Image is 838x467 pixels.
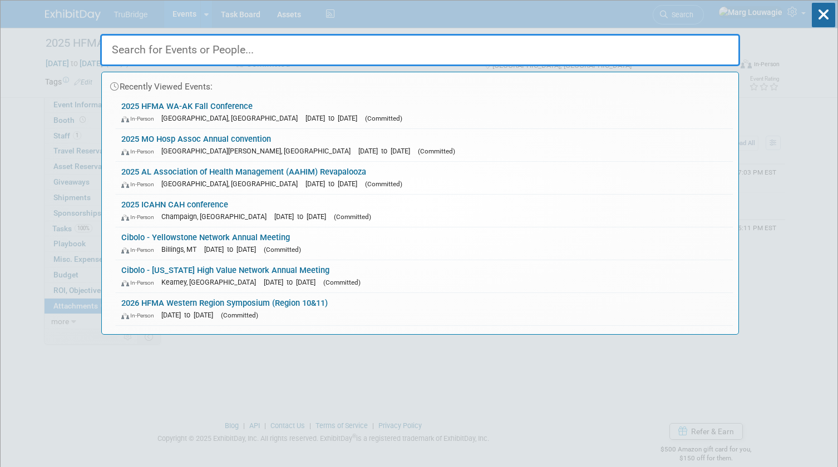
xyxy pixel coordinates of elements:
span: [GEOGRAPHIC_DATA], [GEOGRAPHIC_DATA] [161,180,303,188]
span: [DATE] to [DATE] [264,278,321,286]
a: 2025 AL Association of Health Management (AAHIM) Revapalooza In-Person [GEOGRAPHIC_DATA], [GEOGRA... [116,162,733,194]
span: (Committed) [334,213,371,221]
span: In-Person [121,181,159,188]
span: In-Person [121,279,159,286]
span: [GEOGRAPHIC_DATA], [GEOGRAPHIC_DATA] [161,114,303,122]
input: Search for Events or People... [100,34,740,66]
span: [DATE] to [DATE] [305,180,363,188]
a: Cibolo - [US_STATE] High Value Network Annual Meeting In-Person Kearney, [GEOGRAPHIC_DATA] [DATE]... [116,260,733,292]
a: 2025 HFMA WA-AK Fall Conference In-Person [GEOGRAPHIC_DATA], [GEOGRAPHIC_DATA] [DATE] to [DATE] (... [116,96,733,128]
span: (Committed) [365,180,402,188]
span: (Committed) [365,115,402,122]
span: [DATE] to [DATE] [305,114,363,122]
a: 2025 ICAHN CAH conference In-Person Champaign, [GEOGRAPHIC_DATA] [DATE] to [DATE] (Committed) [116,195,733,227]
span: (Committed) [221,311,258,319]
span: [DATE] to [DATE] [358,147,416,155]
span: [DATE] to [DATE] [204,245,262,254]
span: In-Person [121,246,159,254]
span: Billings, MT [161,245,202,254]
a: 2025 MO Hosp Assoc Annual convention In-Person [GEOGRAPHIC_DATA][PERSON_NAME], [GEOGRAPHIC_DATA] ... [116,129,733,161]
div: Recently Viewed Events: [107,72,733,96]
span: In-Person [121,148,159,155]
span: Kearney, [GEOGRAPHIC_DATA] [161,278,262,286]
span: [GEOGRAPHIC_DATA][PERSON_NAME], [GEOGRAPHIC_DATA] [161,147,356,155]
span: [DATE] to [DATE] [161,311,219,319]
span: (Committed) [418,147,455,155]
span: (Committed) [323,279,361,286]
span: (Committed) [264,246,301,254]
span: In-Person [121,213,159,221]
a: Cibolo - Yellowstone Network Annual Meeting In-Person Billings, MT [DATE] to [DATE] (Committed) [116,227,733,260]
span: Champaign, [GEOGRAPHIC_DATA] [161,212,272,221]
span: [DATE] to [DATE] [274,212,332,221]
span: In-Person [121,115,159,122]
span: In-Person [121,312,159,319]
a: 2026 HFMA Western Region Symposium (Region 10&11) In-Person [DATE] to [DATE] (Committed) [116,293,733,325]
